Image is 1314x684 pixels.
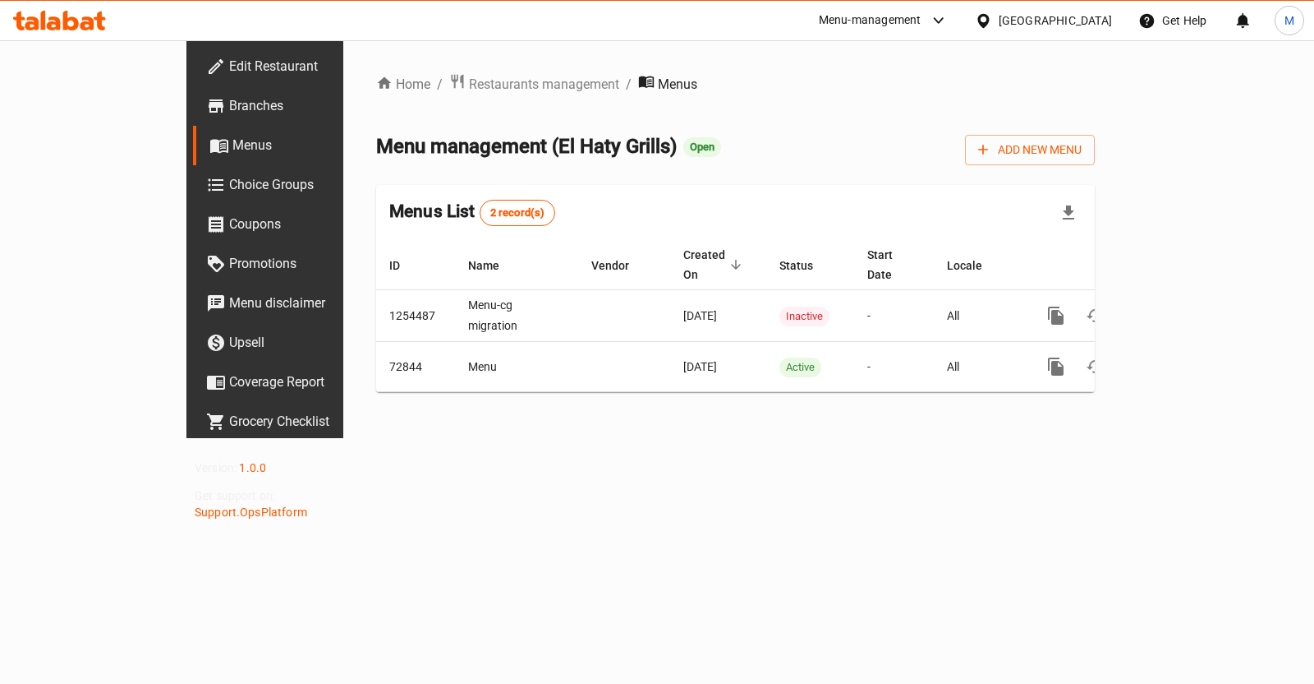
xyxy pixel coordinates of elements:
[229,293,393,313] span: Menu disclaimer
[965,135,1095,165] button: Add New Menu
[437,75,443,95] li: /
[779,307,829,326] div: Inactive
[376,290,455,342] td: 1254487
[469,75,619,95] span: Restaurants management
[229,333,393,353] span: Upsell
[193,205,406,244] a: Coupons
[232,136,393,155] span: Menus
[947,256,1004,275] span: Locale
[867,245,914,284] span: Start Date
[449,73,619,95] a: Restaurants management
[229,254,393,274] span: Promotions
[934,290,1023,342] td: All
[229,175,393,195] span: Choice Groups
[389,256,421,275] span: ID
[193,126,406,165] a: Menus
[193,363,406,402] a: Coverage Report
[195,506,307,519] a: Support.OpsPlatform
[376,73,1095,95] nav: breadcrumb
[779,256,834,275] span: Status
[376,240,1207,392] table: enhanced table
[854,290,934,342] td: -
[193,86,406,126] a: Branches
[480,206,555,221] span: 2 record(s)
[779,307,829,326] span: Inactive
[1036,296,1076,335] button: more
[229,96,393,116] span: Branches
[658,75,697,95] span: Menus
[193,165,406,205] a: Choice Groups
[854,342,934,392] td: -
[193,47,406,86] a: Edit Restaurant
[683,309,717,322] span: [DATE]
[376,135,677,158] span: Menu management ( El Haty Grills )
[999,12,1112,30] div: [GEOGRAPHIC_DATA]
[193,323,406,363] a: Upsell
[229,372,393,392] span: Coverage Report
[779,358,821,377] span: Active
[1076,296,1115,335] button: Change Status
[819,11,921,30] div: Menu-management
[480,200,556,226] div: Total records count
[591,256,650,275] span: Vendor
[1036,347,1076,386] button: more
[195,489,275,502] span: Get support on:
[193,284,406,323] a: Menu disclaimer
[239,461,266,474] span: 1.0.0
[683,245,747,284] span: Created On
[683,137,721,157] div: Open
[683,360,717,373] span: [DATE]
[229,57,393,76] span: Edit Restaurant
[455,342,578,392] td: Menu
[193,244,406,284] a: Promotions
[1076,347,1115,386] button: Change Status
[683,140,721,154] span: Open
[455,290,578,342] td: Menu-cg migration
[468,256,521,275] span: Name
[389,199,555,225] h2: Menus List
[195,461,237,474] span: Version:
[1284,12,1294,30] span: M
[229,215,393,234] span: Coupons
[978,140,1082,160] span: Add New Menu
[229,412,393,432] span: Grocery Checklist
[779,358,821,377] div: Active
[193,402,406,441] a: Grocery Checklist
[626,75,632,95] li: /
[934,342,1023,392] td: All
[1023,240,1207,290] th: Actions
[1049,193,1088,233] div: Export file
[376,342,455,392] td: 72844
